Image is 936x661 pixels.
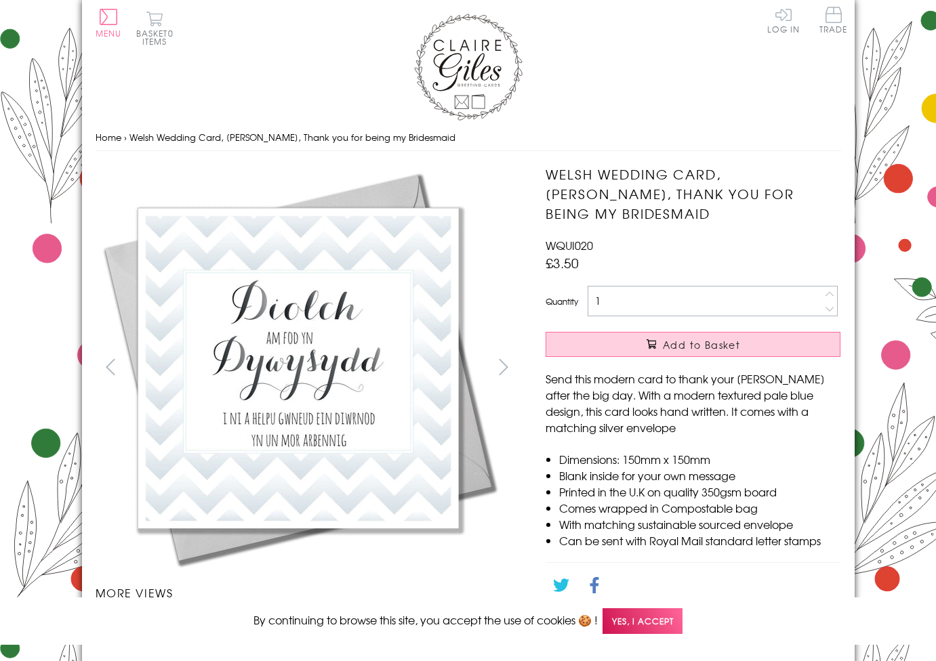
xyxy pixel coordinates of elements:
[546,295,578,307] label: Quantity
[96,131,121,144] a: Home
[142,27,174,47] span: 0 items
[546,253,579,272] span: £3.50
[559,451,840,467] li: Dimensions: 150mm x 150mm
[546,237,593,253] span: WQUI020
[414,14,523,121] img: Claire Giles Greetings Cards
[767,7,800,33] a: Log In
[96,124,841,152] nav: breadcrumbs
[663,338,740,351] span: Add to Basket
[96,165,502,571] img: Welsh Wedding Card, Dors, Thank you for being my Bridesmaid
[819,7,848,36] a: Trade
[819,7,848,33] span: Trade
[96,9,122,37] button: Menu
[488,351,518,382] button: next
[559,484,840,500] li: Printed in the U.K on quality 350gsm board
[96,351,126,382] button: prev
[124,131,127,144] span: ›
[96,584,519,601] h3: More views
[546,332,840,357] button: Add to Basket
[559,516,840,532] li: With matching sustainable sourced envelope
[559,532,840,549] li: Can be sent with Royal Mail standard letter stamps
[546,370,840,435] p: Send this modern card to thank your [PERSON_NAME] after the big day. With a modern textured pale ...
[559,500,840,516] li: Comes wrapped in Compostable bag
[603,608,683,635] span: Yes, I accept
[136,11,174,45] button: Basket0 items
[129,131,455,144] span: Welsh Wedding Card, [PERSON_NAME], Thank you for being my Bridesmaid
[96,27,122,39] span: Menu
[546,165,840,223] h1: Welsh Wedding Card, [PERSON_NAME], Thank you for being my Bridesmaid
[559,467,840,484] li: Blank inside for your own message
